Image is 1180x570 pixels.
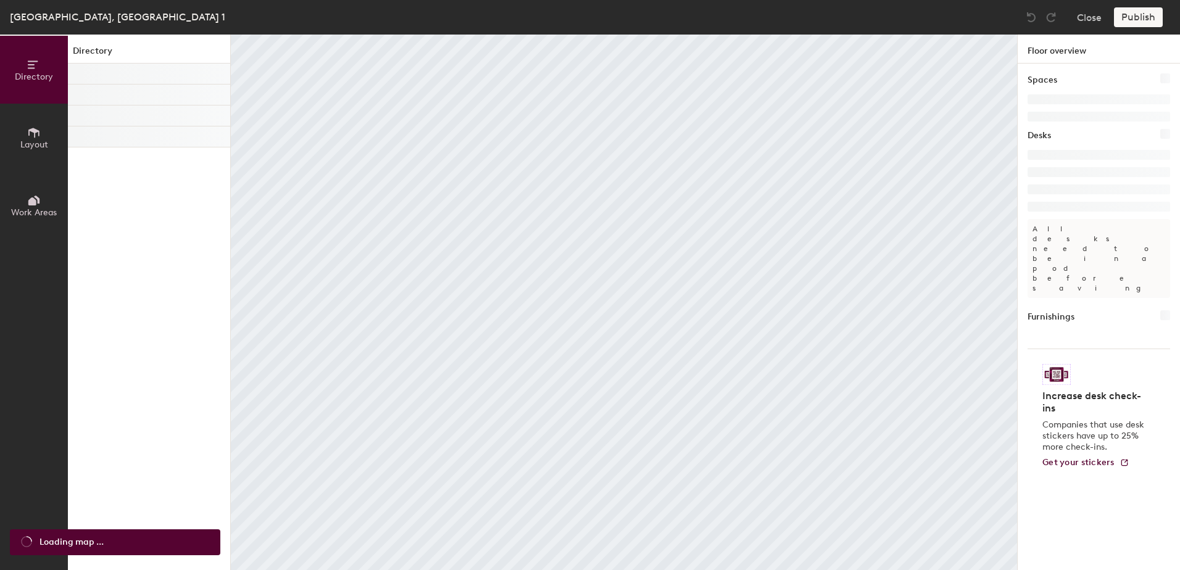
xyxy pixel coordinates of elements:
div: [GEOGRAPHIC_DATA], [GEOGRAPHIC_DATA] 1 [10,9,225,25]
img: Redo [1045,11,1057,23]
a: Get your stickers [1042,458,1129,468]
span: Get your stickers [1042,457,1115,468]
h1: Furnishings [1028,310,1074,324]
img: Undo [1025,11,1037,23]
img: Sticker logo [1042,364,1071,385]
h1: Floor overview [1018,35,1180,64]
span: Directory [15,72,53,82]
h1: Directory [68,44,230,64]
p: All desks need to be in a pod before saving [1028,219,1170,298]
p: Companies that use desk stickers have up to 25% more check-ins. [1042,419,1148,453]
span: Layout [20,139,48,150]
span: Loading map ... [39,535,104,549]
h1: Desks [1028,129,1051,142]
canvas: Map [231,35,1017,570]
span: Work Areas [11,207,57,218]
button: Close [1077,7,1102,27]
h4: Increase desk check-ins [1042,390,1148,415]
h1: Spaces [1028,73,1057,87]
